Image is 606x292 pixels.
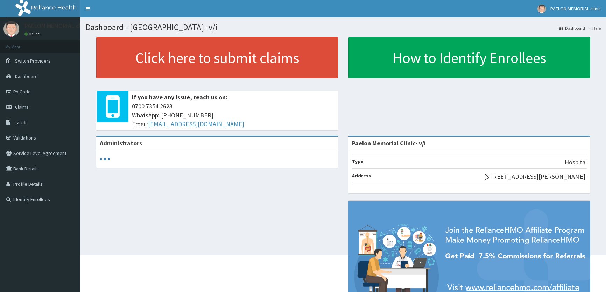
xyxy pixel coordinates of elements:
[24,31,41,36] a: Online
[352,139,426,147] strong: Paelon Memorial Clinic- v/i
[550,6,601,12] span: PAELON MEMORIAL clinic
[537,5,546,13] img: User Image
[484,172,587,181] p: [STREET_ADDRESS][PERSON_NAME].
[148,120,244,128] a: [EMAIL_ADDRESS][DOMAIN_NAME]
[132,93,227,101] b: If you have any issue, reach us on:
[352,158,364,164] b: Type
[96,37,338,78] a: Click here to submit claims
[100,154,110,164] svg: audio-loading
[348,37,590,78] a: How to Identify Enrollees
[132,102,334,129] span: 0700 7354 2623 WhatsApp: [PHONE_NUMBER] Email:
[352,172,371,179] b: Address
[100,139,142,147] b: Administrators
[565,158,587,167] p: Hospital
[15,119,28,126] span: Tariffs
[15,58,51,64] span: Switch Providers
[586,25,601,31] li: Here
[3,21,19,37] img: User Image
[24,23,90,29] p: PAELON MEMORIAL clinic
[86,23,601,32] h1: Dashboard - [GEOGRAPHIC_DATA]- v/i
[559,25,585,31] a: Dashboard
[15,104,29,110] span: Claims
[15,73,38,79] span: Dashboard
